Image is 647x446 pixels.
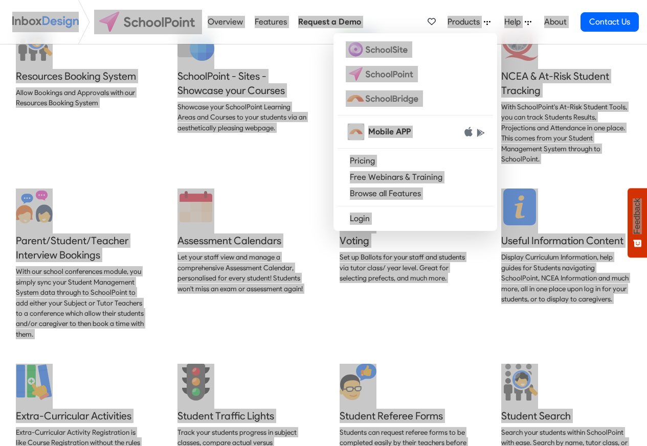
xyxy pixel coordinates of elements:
[340,409,470,423] h5: Student Referee Forms
[177,364,214,401] img: 2022_01_17_icon_student_traffic_lights.svg
[340,252,470,283] div: Set up Ballots for your staff and students via tutor class/ year level. Great for selecting prefe...
[16,69,146,83] h5: Resources Booking System
[177,69,307,98] h5: SchoolPoint - Sites - Showcase your Courses
[501,233,631,248] h5: Useful Information Content
[346,41,412,58] img: schoolsite logo
[501,69,631,98] h5: NCEA & At-Risk Student Tracking
[501,364,538,401] img: 2022_01_17_icon_student_search.svg
[169,16,316,172] a: SchoolPoint - Sites - Showcase your Courses Showcase your SchoolPoint Learning Areas and Courses ...
[338,153,493,169] a: Pricing
[338,210,493,227] a: Login
[16,233,146,262] h5: Parent/Student/Teacher Interview Bookings
[169,180,316,347] a: Assessment Calendars Let your staff view and manage a comprehensive Assessment Calendar, personal...
[340,233,470,248] h5: Voting
[16,189,53,225] img: 2022_01_13_icon_conversation.svg
[252,12,289,32] a: Features
[346,90,422,107] img: schoolbridge logo
[8,180,154,347] a: Parent/Student/Teacher Interview Bookings With our school conferences module, you simply sync you...
[628,188,647,257] button: Feedback - Show survey
[338,185,493,202] a: Browse all Features
[501,102,631,164] div: With SchoolPoint's At-Risk Student Tools, you can track Students Results, Projections and Attenda...
[501,252,631,304] div: Display Curriculum Information, help guides for Students navigating SchoolPoint, NCEA Information...
[177,409,307,423] h5: Student Traffic Lights
[16,409,146,423] h5: Extra-Curricular Activities
[541,12,569,32] a: About
[296,12,364,32] a: Request a Demo
[331,16,478,172] a: Course Selection Clever Course Selection for any Situation. SchoolPoint enables students and care...
[500,12,536,32] a: Help
[16,364,53,401] img: 2022_01_13_icon_extra_curricular.svg
[16,266,146,339] div: With our school conferences module, you simply sync your Student Management System data through t...
[581,12,639,32] a: Contact Us
[340,364,376,401] img: 2022_01_17_icon_student_referee.svg
[448,16,484,28] span: Products
[205,12,246,32] a: Overview
[177,189,214,225] img: 2022_01_13_icon_calendar.svg
[177,233,307,248] h5: Assessment Calendars
[504,16,525,28] span: Help
[94,10,202,34] img: schoolpoint logo
[501,189,538,225] img: 2022_01_13_icon_information.svg
[331,180,478,347] a: Voting Set up Ballots for your staff and students via tutor class/ year level. Great for selectin...
[348,124,364,140] img: schoolbridge icon
[493,180,639,347] a: Useful Information Content Display Curriculum Information, help guides for Students navigating Sc...
[338,120,493,144] a: schoolbridge icon Mobile APP
[501,409,631,423] h5: Student Search
[443,12,495,32] a: Products
[346,66,418,82] img: schoolpoint logo
[633,198,642,234] span: Feedback
[368,126,411,138] span: Mobile APP
[177,102,307,133] div: Showcase your SchoolPoint Learning Areas and Courses to your students via an aesthetically pleasi...
[493,16,639,172] a: NCEA & At-Risk Student Tracking With SchoolPoint's At-Risk Student Tools, you can track Students ...
[8,16,154,172] a: Resources Booking System Allow Bookings and Approvals with our Resources Booking System
[338,169,493,185] a: Free Webinars & Training
[16,87,146,108] div: Allow Bookings and Approvals with our Resources Booking System
[177,252,307,294] div: Let your staff view and manage a comprehensive Assessment Calendar, personalised for every studen...
[333,33,497,231] div: Products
